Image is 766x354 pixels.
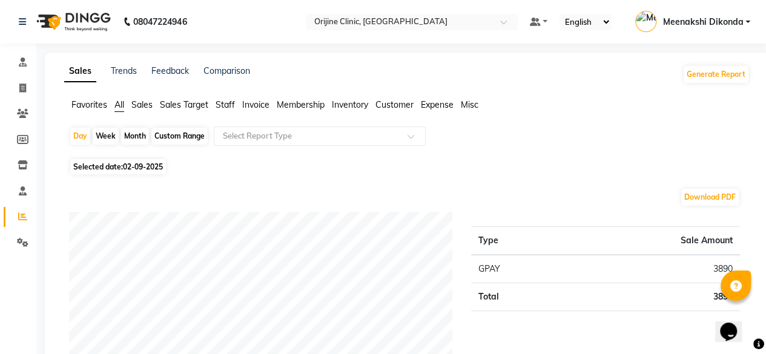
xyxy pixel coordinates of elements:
span: Staff [216,99,235,110]
a: Trends [111,65,137,76]
span: Customer [375,99,414,110]
button: Download PDF [681,189,739,206]
td: Total [471,283,566,311]
span: Sales [131,99,153,110]
th: Sale Amount [566,227,740,255]
img: logo [31,5,114,39]
div: Custom Range [151,128,208,145]
a: Comparison [203,65,250,76]
span: Selected date: [70,159,166,174]
span: 02-09-2025 [123,162,163,171]
a: Sales [64,61,96,82]
div: Month [121,128,149,145]
span: Misc [461,99,478,110]
span: Expense [421,99,454,110]
div: Day [70,128,90,145]
td: 3890 [566,255,740,283]
img: Meenakshi Dikonda [635,11,656,32]
th: Type [471,227,566,255]
span: Invoice [242,99,269,110]
a: Feedback [151,65,189,76]
div: Week [93,128,119,145]
b: 08047224946 [133,5,187,39]
iframe: chat widget [715,306,754,342]
td: 3890 [566,283,740,311]
td: GPAY [471,255,566,283]
span: All [114,99,124,110]
button: Generate Report [684,66,748,83]
span: Inventory [332,99,368,110]
span: Favorites [71,99,107,110]
span: Meenakshi Dikonda [662,16,743,28]
span: Sales Target [160,99,208,110]
span: Membership [277,99,325,110]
